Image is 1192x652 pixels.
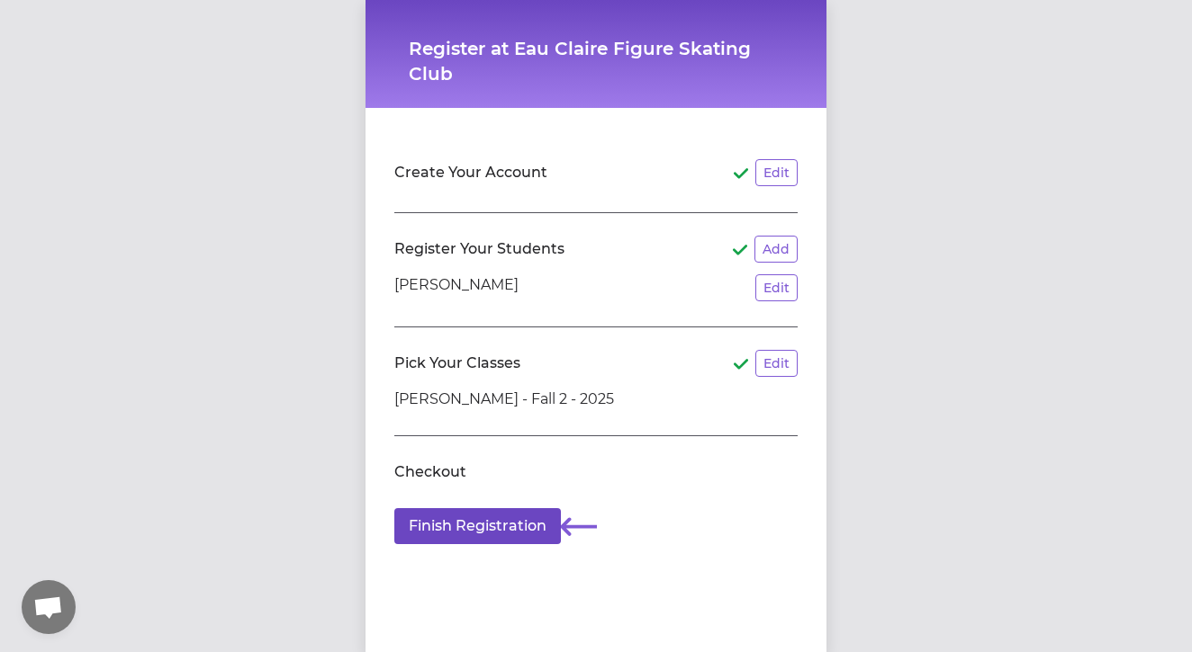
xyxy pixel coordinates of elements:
h2: Checkout [394,461,466,483]
h2: Pick Your Classes [394,353,520,374]
h2: Create Your Account [394,162,547,183]
button: Finish Registration [394,508,561,544]
h1: Register at Eau Claire Figure Skating Club [409,36,783,86]
li: [PERSON_NAME] - Fall 2 - 2025 [394,389,798,410]
div: Open chat [22,580,76,634]
button: Edit [755,274,798,301]
button: Edit [755,350,798,377]
button: Edit [755,159,798,186]
p: [PERSON_NAME] [394,274,519,301]
button: Add [754,236,798,263]
h2: Register Your Students [394,238,564,260]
